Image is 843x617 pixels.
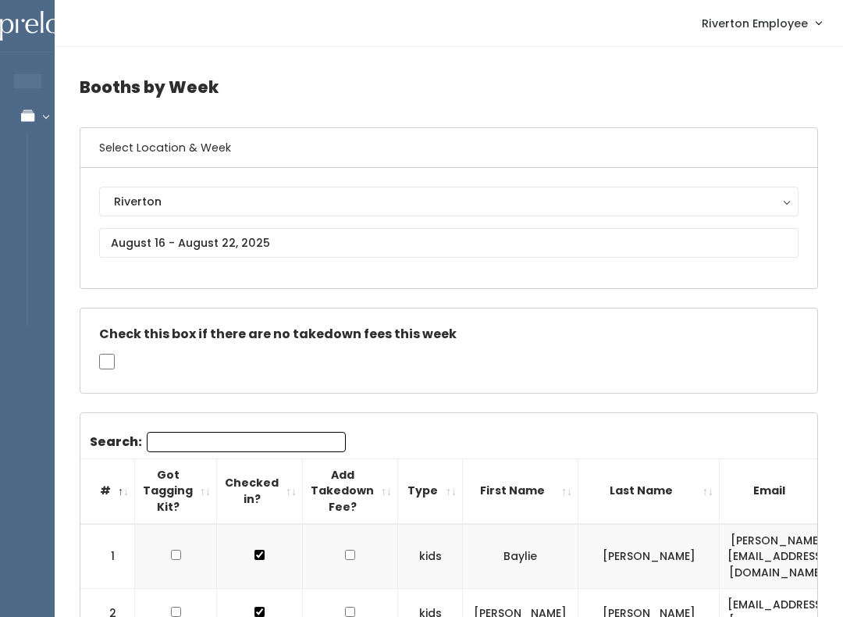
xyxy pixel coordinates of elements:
[99,327,799,341] h5: Check this box if there are no takedown fees this week
[80,128,817,168] h6: Select Location & Week
[90,432,346,452] label: Search:
[720,524,835,589] td: [PERSON_NAME][EMAIL_ADDRESS][DOMAIN_NAME]
[80,524,135,589] td: 1
[463,524,578,589] td: Baylie
[702,15,808,32] span: Riverton Employee
[720,458,835,523] th: Email: activate to sort column ascending
[686,6,837,40] a: Riverton Employee
[398,524,463,589] td: kids
[80,66,818,109] h4: Booths by Week
[578,524,720,589] td: [PERSON_NAME]
[217,458,303,523] th: Checked in?: activate to sort column ascending
[147,432,346,452] input: Search:
[303,458,398,523] th: Add Takedown Fee?: activate to sort column ascending
[99,187,799,216] button: Riverton
[80,458,135,523] th: #: activate to sort column descending
[463,458,578,523] th: First Name: activate to sort column ascending
[99,228,799,258] input: August 16 - August 22, 2025
[578,458,720,523] th: Last Name: activate to sort column ascending
[135,458,217,523] th: Got Tagging Kit?: activate to sort column ascending
[398,458,463,523] th: Type: activate to sort column ascending
[114,193,784,210] div: Riverton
